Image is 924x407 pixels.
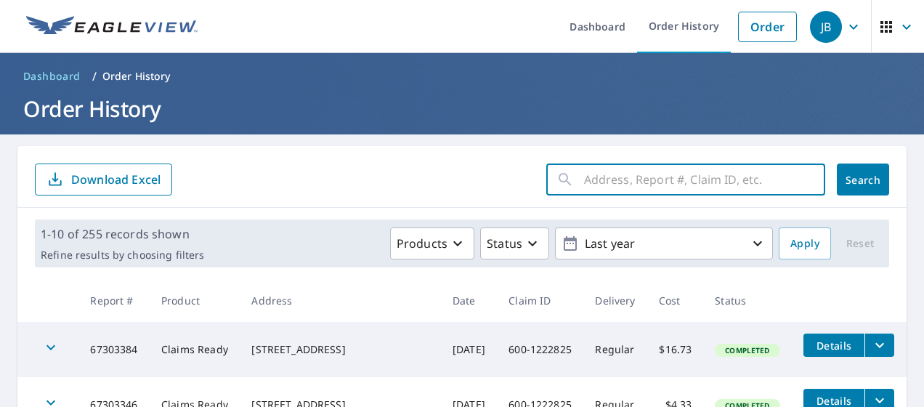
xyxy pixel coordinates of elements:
[441,322,497,377] td: [DATE]
[647,279,703,322] th: Cost
[35,164,172,196] button: Download Excel
[17,65,907,88] nav: breadcrumb
[480,227,549,259] button: Status
[803,334,864,357] button: detailsBtn-67303384
[583,322,647,377] td: Regular
[150,279,240,322] th: Product
[17,94,907,124] h1: Order History
[864,334,894,357] button: filesDropdownBtn-67303384
[810,11,842,43] div: JB
[397,235,447,252] p: Products
[487,235,522,252] p: Status
[738,12,797,42] a: Order
[555,227,773,259] button: Last year
[78,322,150,377] td: 67303384
[78,279,150,322] th: Report #
[837,164,889,196] button: Search
[17,65,86,88] a: Dashboard
[251,342,429,357] div: [STREET_ADDRESS]
[150,322,240,377] td: Claims Ready
[41,249,204,262] p: Refine results by choosing filters
[790,235,819,253] span: Apply
[647,322,703,377] td: $16.73
[71,172,161,188] p: Download Excel
[779,227,831,259] button: Apply
[716,345,778,355] span: Completed
[703,279,792,322] th: Status
[848,173,878,187] span: Search
[102,69,171,84] p: Order History
[583,279,647,322] th: Delivery
[579,231,749,257] p: Last year
[497,322,583,377] td: 600-1222825
[497,279,583,322] th: Claim ID
[240,279,441,322] th: Address
[441,279,497,322] th: Date
[584,159,825,200] input: Address, Report #, Claim ID, etc.
[92,68,97,85] li: /
[26,16,198,38] img: EV Logo
[23,69,81,84] span: Dashboard
[812,339,856,352] span: Details
[41,225,204,243] p: 1-10 of 255 records shown
[390,227,474,259] button: Products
